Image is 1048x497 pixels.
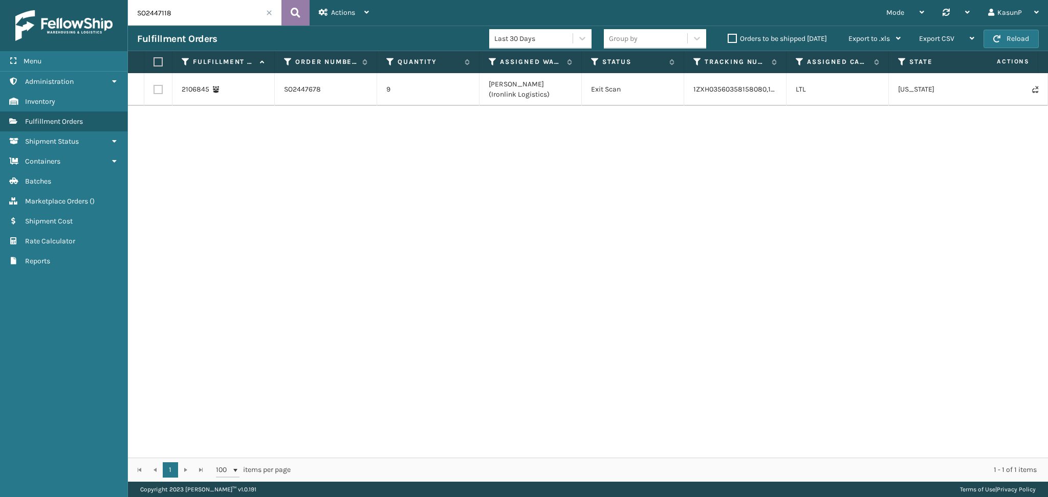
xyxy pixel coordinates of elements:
span: Menu [24,57,41,65]
td: 9 [377,73,479,106]
td: [PERSON_NAME] (Ironlink Logistics) [479,73,582,106]
label: Fulfillment Order Id [193,57,255,66]
span: Inventory [25,97,55,106]
span: Actions [965,53,1036,70]
span: Batches [25,177,51,186]
a: Privacy Policy [997,486,1036,493]
span: Containers [25,157,60,166]
label: Status [602,57,664,66]
label: Tracking Number [705,57,767,66]
img: logo [15,10,113,41]
div: Group by [609,33,638,44]
a: Terms of Use [960,486,995,493]
label: Quantity [398,57,460,66]
span: Export CSV [919,34,954,43]
h3: Fulfillment Orders [137,33,217,45]
label: Assigned Warehouse [500,57,562,66]
span: Shipment Cost [25,217,73,225]
span: Rate Calculator [25,237,75,245]
span: Export to .xls [848,34,890,43]
span: ( ) [90,197,95,206]
p: Copyright 2023 [PERSON_NAME]™ v 1.0.191 [140,482,256,497]
span: Shipment Status [25,137,79,146]
span: items per page [216,462,291,478]
span: Mode [886,8,904,17]
label: Orders to be shipped [DATE] [728,34,827,43]
span: Actions [331,8,355,17]
div: Last 30 Days [494,33,574,44]
label: Order Number [295,57,357,66]
span: Marketplace Orders [25,197,88,206]
td: LTL [787,73,889,106]
span: Fulfillment Orders [25,117,83,126]
span: Administration [25,77,74,86]
a: 2106845 [182,84,209,95]
span: 100 [216,465,231,475]
button: Reload [984,30,1039,48]
a: 1 [163,462,178,478]
span: Reports [25,257,50,265]
td: [US_STATE] [889,73,991,106]
div: 1 - 1 of 1 items [305,465,1037,475]
a: SO2447678 [284,84,321,95]
i: Never Shipped [1032,86,1038,93]
label: Assigned Carrier Service [807,57,869,66]
div: | [960,482,1036,497]
td: Exit Scan [582,73,684,106]
td: 1ZXH03560358158080,1ZXH03560353091295,1ZXH03560382570301,1ZXH03560351479111,1ZXH03560351021720,1Z... [684,73,787,106]
label: State [909,57,971,66]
